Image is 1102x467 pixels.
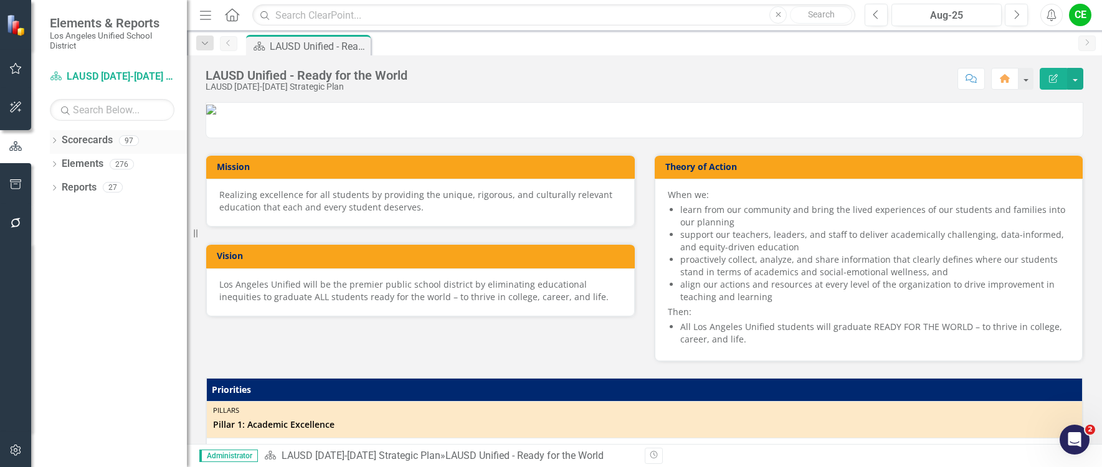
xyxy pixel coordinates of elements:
[213,442,228,457] img: Not Defined
[891,4,1002,26] button: Aug-25
[207,438,1083,461] td: Double-Click to Edit Right Click for Context Menu
[50,70,174,84] a: LAUSD [DATE]-[DATE] Strategic Plan
[213,405,1076,415] div: Pillars
[206,105,216,115] img: LAUSD_combo_seal_wordmark%20v2.png
[264,449,635,463] div: »
[50,16,174,31] span: Elements & Reports
[680,278,1070,303] li: align our actions and resources at every level of the organization to drive improvement in teachi...
[6,14,28,36] img: ClearPoint Strategy
[252,4,855,26] input: Search ClearPoint...
[665,162,1077,171] h3: Theory of Action
[680,321,1070,346] li: All Los Angeles Unified students will graduate READY FOR THE WORLD – to thrive in college, career...
[207,402,1083,438] td: Double-Click to Edit
[668,189,1070,346] div: Then:
[680,253,1070,278] li: proactively collect, analyze, and share information that clearly defines where our students stand...
[50,99,174,121] input: Search Below...
[219,189,622,214] div: Realizing excellence for all students by providing the unique, rigorous, and culturally relevant ...
[217,251,629,260] h3: Vision
[680,204,1070,229] li: learn from our community and bring the lived experiences of our students and families into our pl...
[270,39,368,54] div: LAUSD Unified - Ready for the World
[808,9,835,19] span: Search
[206,82,407,92] div: LAUSD [DATE]-[DATE] Strategic Plan
[445,450,604,461] div: LAUSD Unified - Ready for the World
[896,8,997,23] div: Aug-25
[1060,425,1090,455] iframe: Intercom live chat
[668,189,709,200] span: When we:
[219,278,622,303] div: Los Angeles Unified will be the premier public school district by eliminating educational inequit...
[103,182,123,193] div: 27
[62,181,97,195] a: Reports
[110,159,134,169] div: 276
[1069,4,1091,26] button: CE
[50,31,174,51] small: Los Angeles Unified School District
[213,418,1076,431] span: Pillar 1: Academic Excellence
[1085,425,1095,435] span: 2
[282,450,440,461] a: LAUSD [DATE]-[DATE] Strategic Plan
[206,68,407,82] div: LAUSD Unified - Ready for the World
[62,157,103,171] a: Elements
[217,162,629,171] h3: Mission
[62,133,113,148] a: Scorecards
[119,135,139,146] div: 97
[790,6,852,24] button: Search
[680,229,1070,253] li: support our teachers, leaders, and staff to deliver academically challenging, data-informed, and ...
[199,450,258,462] span: Administrator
